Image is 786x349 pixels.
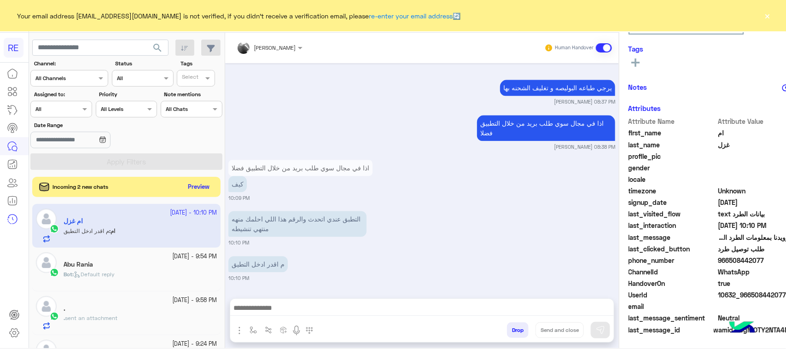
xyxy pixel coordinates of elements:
[180,59,221,68] label: Tags
[65,314,117,321] span: sent an attachment
[306,327,313,334] img: make a call
[64,261,93,268] h5: Abu Rania
[291,325,302,336] img: send voice note
[228,274,249,282] small: 10:10 PM
[250,326,257,334] img: select flow
[629,313,716,323] span: last_message_sentiment
[53,183,109,191] span: Incoming 2 new chats
[184,180,214,194] button: Preview
[172,340,217,349] small: [DATE] - 9:24 PM
[228,176,247,192] p: 1/10/2025, 10:09 PM
[507,322,529,338] button: Drop
[146,40,169,59] button: search
[477,115,615,141] p: 1/10/2025, 8:38 PM
[629,83,647,91] h6: Notes
[4,38,23,58] div: RE
[34,121,156,129] label: Date Range
[280,326,287,334] img: create order
[261,322,276,337] button: Trigger scenario
[629,267,716,277] span: ChannelId
[276,322,291,337] button: create order
[30,153,222,170] button: Apply Filters
[64,305,65,313] h5: .
[555,44,594,52] small: Human Handover
[50,312,59,321] img: WhatsApp
[536,322,584,338] button: Send and close
[172,296,217,305] small: [DATE] - 9:58 PM
[254,44,296,51] span: [PERSON_NAME]
[34,59,107,68] label: Channel:
[629,233,716,242] span: last_message
[17,11,461,21] span: Your email address [EMAIL_ADDRESS][DOMAIN_NAME] is not verified, if you didn't receive a verifica...
[629,104,661,112] h6: Attributes
[180,73,198,83] div: Select
[629,221,716,230] span: last_interaction
[554,98,615,105] small: [PERSON_NAME] 08:37 PM
[629,209,716,219] span: last_visited_flow
[629,302,716,311] span: email
[763,11,772,20] button: ×
[500,80,615,96] p: 1/10/2025, 8:37 PM
[629,186,716,196] span: timezone
[245,322,261,337] button: select flow
[726,312,758,344] img: hulul-logo.png
[115,59,172,68] label: Status
[74,271,115,278] span: Default reply
[34,90,91,99] label: Assigned to:
[164,90,221,99] label: Note mentions
[228,239,249,246] small: 10:10 PM
[265,326,272,334] img: Trigger scenario
[629,140,716,150] span: last_name
[228,160,373,176] p: 1/10/2025, 10:09 PM
[369,12,453,20] a: re-enter your email address
[64,271,72,278] span: Bot
[228,211,367,237] p: 1/10/2025, 10:10 PM
[554,143,615,151] small: [PERSON_NAME] 08:38 PM
[629,163,716,173] span: gender
[172,252,217,261] small: [DATE] - 9:54 PM
[64,314,65,321] span: .
[629,128,716,138] span: first_name
[36,296,57,317] img: defaultAdmin.png
[64,271,74,278] b: :
[629,279,716,288] span: HandoverOn
[228,256,288,272] p: 1/10/2025, 10:10 PM
[152,42,163,53] span: search
[629,290,716,300] span: UserId
[50,268,59,277] img: WhatsApp
[36,252,57,273] img: defaultAdmin.png
[629,116,716,126] span: Attribute Name
[234,325,245,336] img: send attachment
[629,151,716,161] span: profile_pic
[629,244,716,254] span: last_clicked_button
[629,174,716,184] span: locale
[629,256,716,265] span: phone_number
[629,198,716,207] span: signup_date
[99,90,156,99] label: Priority
[228,194,250,202] small: 10:09 PM
[596,326,605,335] img: send message
[629,325,712,335] span: last_message_id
